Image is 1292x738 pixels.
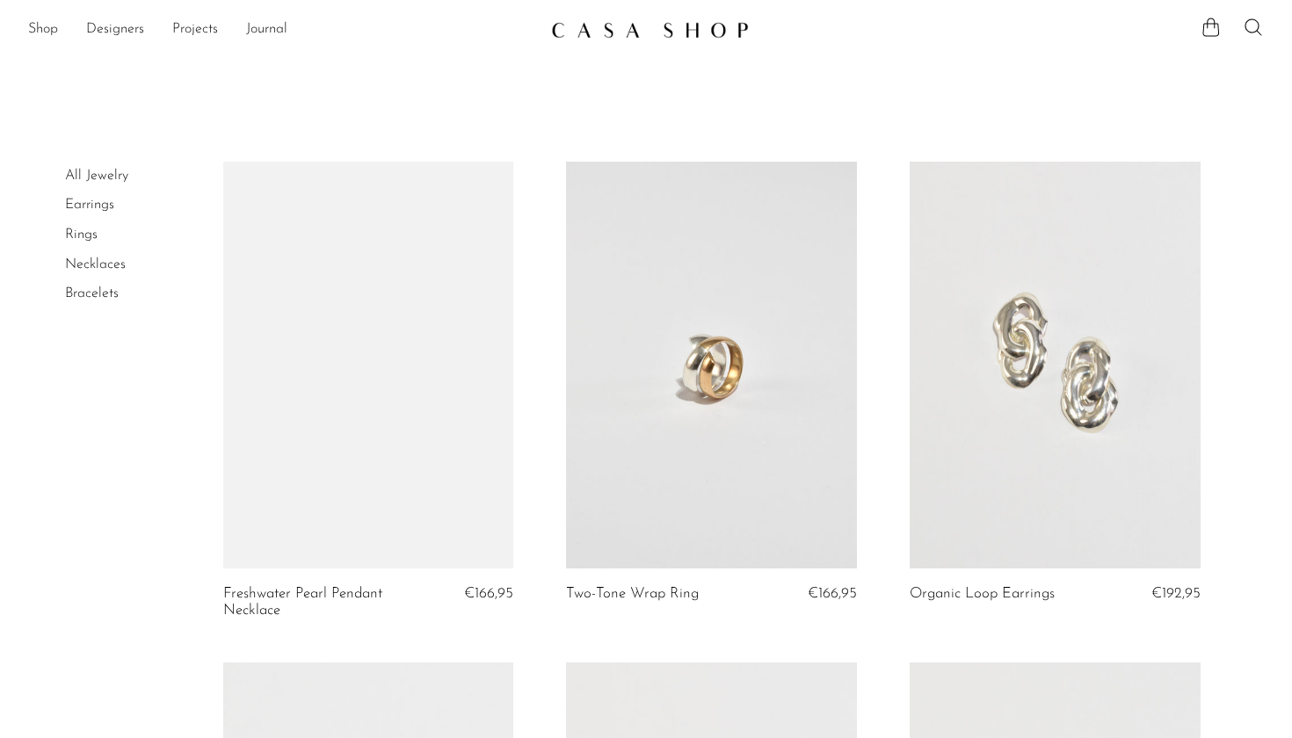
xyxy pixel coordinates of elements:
[464,586,513,601] span: €166,95
[910,586,1055,602] a: Organic Loop Earrings
[65,198,114,212] a: Earrings
[65,169,128,183] a: All Jewelry
[808,586,857,601] span: €166,95
[223,586,417,619] a: Freshwater Pearl Pendant Necklace
[172,18,218,41] a: Projects
[28,15,537,45] ul: NEW HEADER MENU
[28,18,58,41] a: Shop
[86,18,144,41] a: Designers
[65,228,98,242] a: Rings
[566,586,699,602] a: Two-Tone Wrap Ring
[65,257,126,271] a: Necklaces
[1151,586,1201,601] span: €192,95
[246,18,287,41] a: Journal
[28,15,537,45] nav: Desktop navigation
[65,286,119,300] a: Bracelets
